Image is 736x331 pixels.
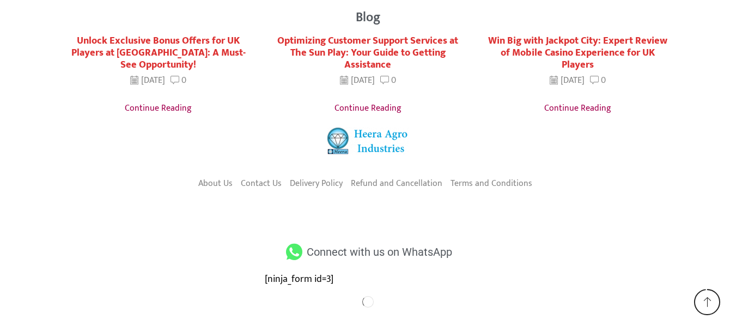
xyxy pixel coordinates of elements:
[601,73,606,87] span: 0
[590,74,606,87] a: 0
[171,74,186,87] a: 0
[488,32,667,73] a: Win Big with Jackpot City: Expert Review of Mobile Casino Experience for UK Players
[71,32,246,73] a: Unlock Exclusive Bonus Offers for UK Players at [GEOGRAPHIC_DATA]: A Must-See Opportunity!
[290,174,343,193] a: Delivery Policy
[334,101,402,116] span: Continue reading
[391,73,396,87] span: 0
[63,11,673,24] h2: Blog
[241,174,282,193] a: Contact Us
[56,35,260,116] div: 9 / 16
[340,74,375,87] time: [DATE]
[181,73,186,87] span: 0
[274,96,462,116] a: Continue reading
[266,35,470,116] div: 10 / 16
[265,273,472,287] div: [ninja_form id=3]
[64,96,252,116] a: Continue reading
[327,127,409,154] img: heera-logo-84.png
[550,74,585,87] time: [DATE]
[451,174,532,193] a: Terms and Conditions
[476,35,680,116] div: 11 / 16
[380,74,396,87] a: 0
[125,101,192,116] span: Continue reading
[484,96,672,116] a: Continue reading
[198,174,233,193] a: About Us
[304,242,452,262] span: Connect with us on WhatsApp
[351,174,442,193] a: Refund and Cancellation
[130,74,165,87] time: [DATE]
[544,101,611,116] span: Continue reading
[277,32,458,73] a: Optimizing Customer Support Services at The Sun Play: Your Guide to Getting Assistance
